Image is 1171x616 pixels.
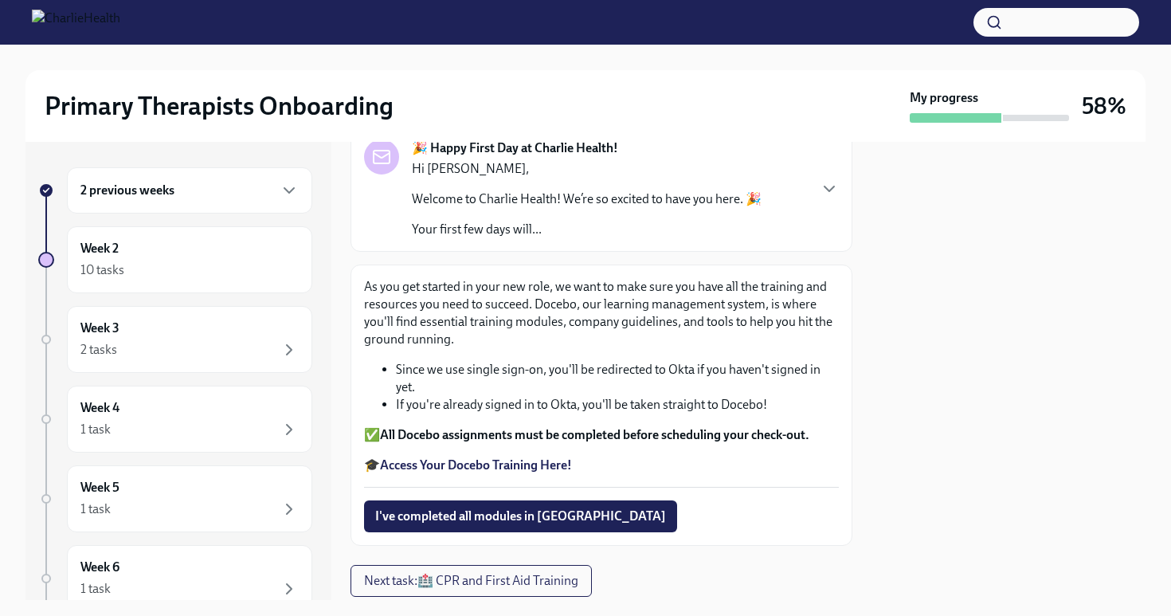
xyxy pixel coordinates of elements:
a: Week 210 tasks [38,226,312,293]
h6: Week 2 [80,240,119,257]
strong: All Docebo assignments must be completed before scheduling your check-out. [380,427,809,442]
h6: 2 previous weeks [80,182,174,199]
h6: Week 6 [80,559,119,576]
a: Access Your Docebo Training Here! [380,457,572,473]
h6: Week 5 [80,479,119,496]
div: 2 previous weeks [67,167,312,214]
button: Next task:🏥 CPR and First Aid Training [351,565,592,597]
li: Since we use single sign-on, you'll be redirected to Okta if you haven't signed in yet. [396,361,839,396]
p: ✅ [364,426,839,444]
h3: 58% [1082,92,1126,120]
p: Hi [PERSON_NAME], [412,160,762,178]
h6: Week 3 [80,320,119,337]
div: 1 task [80,580,111,598]
div: 10 tasks [80,261,124,279]
h2: Primary Therapists Onboarding [45,90,394,122]
span: Next task : 🏥 CPR and First Aid Training [364,573,578,589]
h6: Week 4 [80,399,119,417]
a: Week 41 task [38,386,312,453]
p: As you get started in your new role, we want to make sure you have all the training and resources... [364,278,839,348]
a: Week 61 task [38,545,312,612]
span: I've completed all modules in [GEOGRAPHIC_DATA] [375,508,666,524]
p: 🎓 [364,457,839,474]
p: Welcome to Charlie Health! We’re so excited to have you here. 🎉 [412,190,762,208]
a: Week 51 task [38,465,312,532]
strong: 🎉 Happy First Day at Charlie Health! [412,139,618,157]
strong: My progress [910,89,978,107]
button: I've completed all modules in [GEOGRAPHIC_DATA] [364,500,677,532]
li: If you're already signed in to Okta, you'll be taken straight to Docebo! [396,396,839,414]
p: Your first few days will... [412,221,762,238]
div: 2 tasks [80,341,117,359]
a: Week 32 tasks [38,306,312,373]
div: 1 task [80,421,111,438]
div: 1 task [80,500,111,518]
img: CharlieHealth [32,10,120,35]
